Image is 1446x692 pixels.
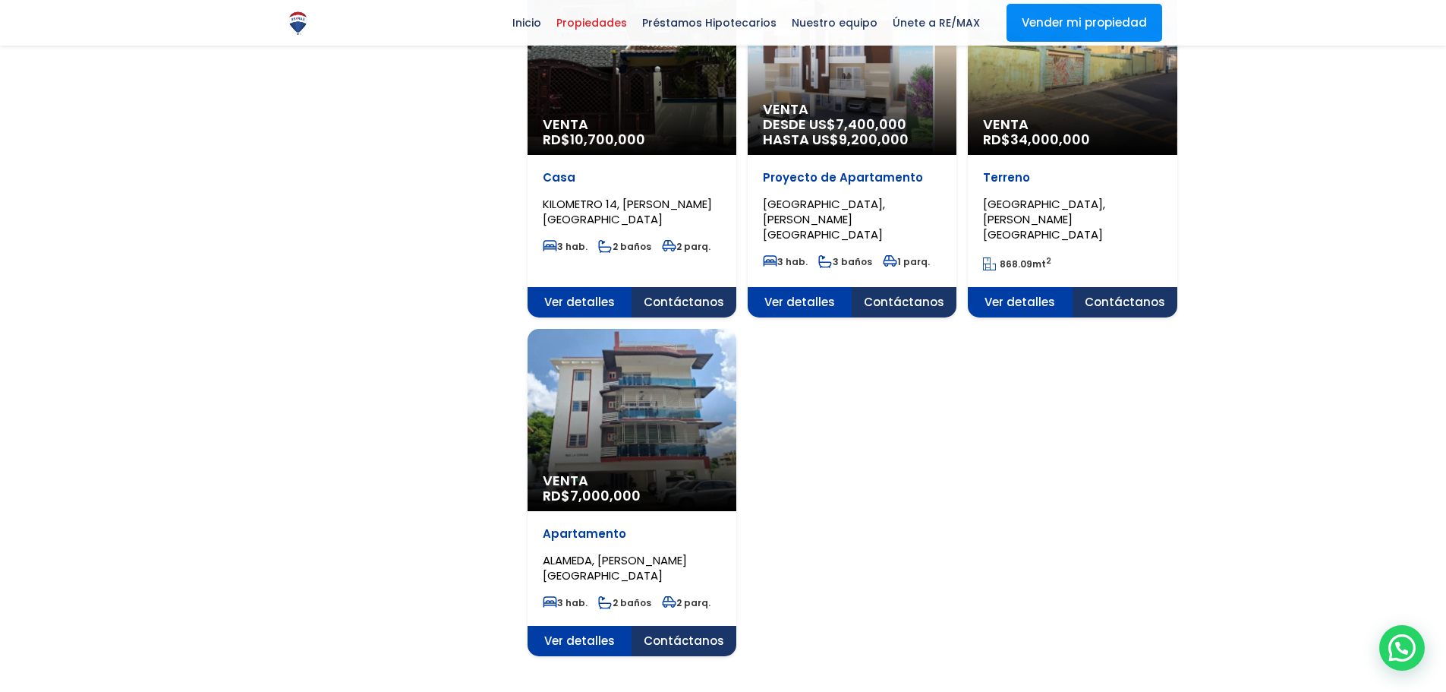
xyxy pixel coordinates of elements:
span: Venta [543,117,721,132]
span: Ver detalles [528,626,632,656]
span: Venta [763,102,941,117]
p: Terreno [983,170,1161,185]
span: RD$ [543,130,645,149]
span: Ver detalles [968,287,1073,318]
span: 7,000,000 [570,486,641,505]
span: ALAMEDA, [PERSON_NAME][GEOGRAPHIC_DATA] [543,552,687,583]
span: Contáctanos [1073,287,1177,318]
span: KILOMETRO 14, [PERSON_NAME][GEOGRAPHIC_DATA] [543,196,712,227]
span: Ver detalles [528,287,632,318]
span: [GEOGRAPHIC_DATA], [PERSON_NAME][GEOGRAPHIC_DATA] [763,196,885,242]
span: mt [983,258,1051,270]
span: Venta [983,117,1161,132]
span: Propiedades [549,11,635,34]
span: 1 parq. [883,255,930,268]
span: 2 parq. [662,596,710,609]
span: DESDE US$ [763,117,941,147]
img: Logo de REMAX [285,10,311,36]
span: 3 hab. [543,596,588,609]
span: 10,700,000 [570,130,645,149]
span: Contáctanos [632,626,736,656]
span: Préstamos Hipotecarios [635,11,784,34]
span: 7,400,000 [836,115,906,134]
span: 9,200,000 [839,130,909,149]
span: Venta [543,473,721,488]
p: Casa [543,170,721,185]
span: 34,000,000 [1010,130,1090,149]
span: Contáctanos [852,287,956,318]
span: HASTA US$ [763,132,941,147]
span: Únete a RE/MAX [885,11,988,34]
span: 2 baños [598,596,651,609]
span: [GEOGRAPHIC_DATA], [PERSON_NAME][GEOGRAPHIC_DATA] [983,196,1105,242]
span: 3 hab. [763,255,808,268]
p: Proyecto de Apartamento [763,170,941,185]
span: RD$ [983,130,1090,149]
span: 2 parq. [662,240,710,253]
span: 3 baños [818,255,872,268]
span: Inicio [505,11,549,34]
a: Venta RD$7,000,000 Apartamento ALAMEDA, [PERSON_NAME][GEOGRAPHIC_DATA] 3 hab. 2 baños 2 parq. Ver... [528,329,736,656]
span: 3 hab. [543,240,588,253]
span: 2 baños [598,240,651,253]
p: Apartamento [543,526,721,542]
a: Vender mi propiedad [1007,4,1162,42]
span: Ver detalles [748,287,852,318]
span: Nuestro equipo [784,11,885,34]
span: Contáctanos [632,287,736,318]
span: 868.09 [1000,258,1032,270]
sup: 2 [1046,255,1051,267]
span: RD$ [543,486,641,505]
